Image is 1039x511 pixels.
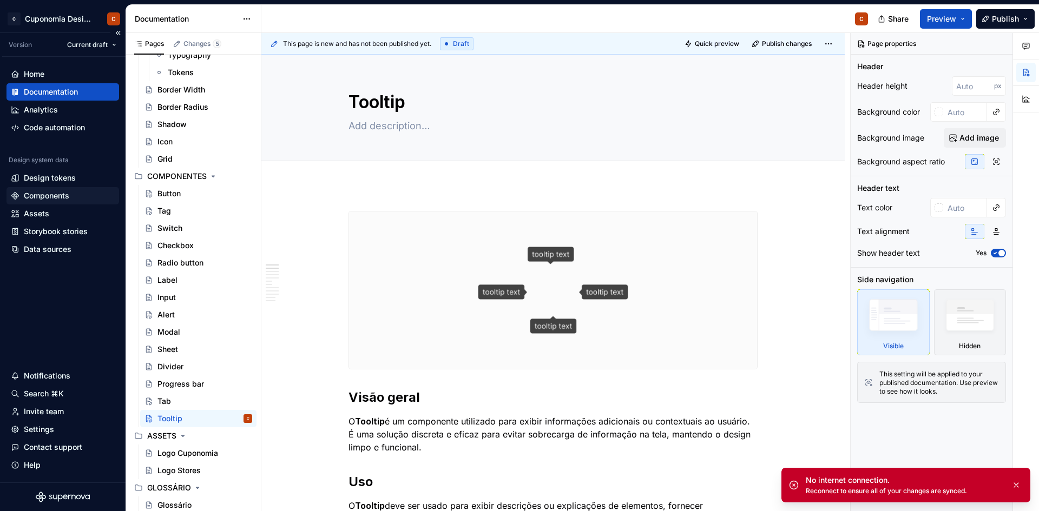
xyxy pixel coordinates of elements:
[183,39,221,48] div: Changes
[857,107,920,117] div: Background color
[927,14,956,24] span: Preview
[150,64,257,81] a: Tokens
[24,226,88,237] div: Storybook stories
[857,183,899,194] div: Header text
[346,89,755,115] textarea: Tooltip
[857,289,930,355] div: Visible
[157,188,181,199] div: Button
[6,456,119,474] button: Help
[879,370,999,396] div: This setting will be applied to your published documentation. Use preview to see how it looks.
[944,128,1006,148] button: Add image
[806,487,1003,495] div: Reconnect to ensure all of your changes are synced.
[157,379,204,389] div: Progress bar
[140,202,257,220] a: Tag
[168,67,194,78] div: Tokens
[24,172,76,183] div: Design tokens
[157,344,178,355] div: Sheet
[247,413,249,424] div: C
[130,168,257,185] div: COMPONENTES
[24,87,78,97] div: Documentation
[348,473,758,490] h2: Uso
[943,198,987,217] input: Auto
[6,187,119,204] a: Components
[994,82,1002,90] p: px
[348,415,758,454] p: O é um componente utilizado para exibir informações adicionais ou contextuais ao usuário. É uma s...
[147,482,191,493] div: GLOSSÁRIO
[24,122,85,133] div: Code automation
[168,50,211,61] div: Typography
[9,156,69,164] div: Design system data
[157,465,201,476] div: Logo Stores
[6,83,119,101] a: Documentation
[355,416,385,427] strong: Tooltip
[6,205,119,222] a: Assets
[806,475,1003,486] div: No internet connection.
[857,202,892,213] div: Text color
[157,275,177,286] div: Label
[24,208,49,219] div: Assets
[140,271,257,289] a: Label
[857,156,945,167] div: Background aspect ratio
[62,37,121,52] button: Current draft
[140,306,257,323] a: Alert
[934,289,1007,355] div: Hidden
[6,223,119,240] a: Storybook stories
[135,14,237,24] div: Documentation
[857,61,883,72] div: Header
[762,39,812,48] span: Publish changes
[24,370,70,381] div: Notifications
[348,389,758,406] h2: Visão geral
[24,460,41,470] div: Help
[24,69,44,79] div: Home
[157,448,218,459] div: Logo Cuponomia
[6,65,119,83] a: Home
[355,500,385,511] strong: Tooltip
[992,14,1019,24] span: Publish
[157,154,173,164] div: Grid
[134,39,164,48] div: Pages
[157,102,208,112] div: Border Radius
[453,39,469,48] span: Draft
[140,133,257,150] a: Icon
[157,361,183,372] div: Divider
[748,36,817,51] button: Publish changes
[857,226,910,237] div: Text alignment
[859,15,864,23] div: C
[130,427,257,444] div: ASSETS
[130,479,257,496] div: GLOSSÁRIO
[140,150,257,168] a: Grid
[6,169,119,187] a: Design tokens
[349,211,757,369] img: 1de9efdd-d388-43fa-a447-df341d64cc99.png
[872,9,916,29] button: Share
[857,132,924,143] div: Background image
[24,388,64,399] div: Search ⌘K
[943,102,987,122] input: Auto
[681,36,744,51] button: Quick preview
[157,292,176,303] div: Input
[24,424,54,435] div: Settings
[6,119,119,136] a: Code automation
[959,342,981,350] div: Hidden
[147,171,207,182] div: COMPONENTES
[157,84,205,95] div: Border Width
[157,119,187,130] div: Shadow
[140,116,257,133] a: Shadow
[157,309,175,320] div: Alert
[157,396,171,407] div: Tab
[36,492,90,502] a: Supernova Logo
[157,205,171,216] div: Tag
[6,385,119,402] button: Search ⌘K
[857,248,920,258] div: Show header text
[140,410,257,427] a: TooltipC
[283,39,431,48] span: This page is new and has not been published yet.
[157,413,182,424] div: Tooltip
[67,41,108,49] span: Current draft
[24,406,64,417] div: Invite team
[157,327,180,337] div: Modal
[150,47,257,64] a: Typography
[952,76,994,96] input: Auto
[157,257,203,268] div: Radio button
[140,220,257,237] a: Switch
[6,367,119,384] button: Notifications
[8,12,21,25] div: C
